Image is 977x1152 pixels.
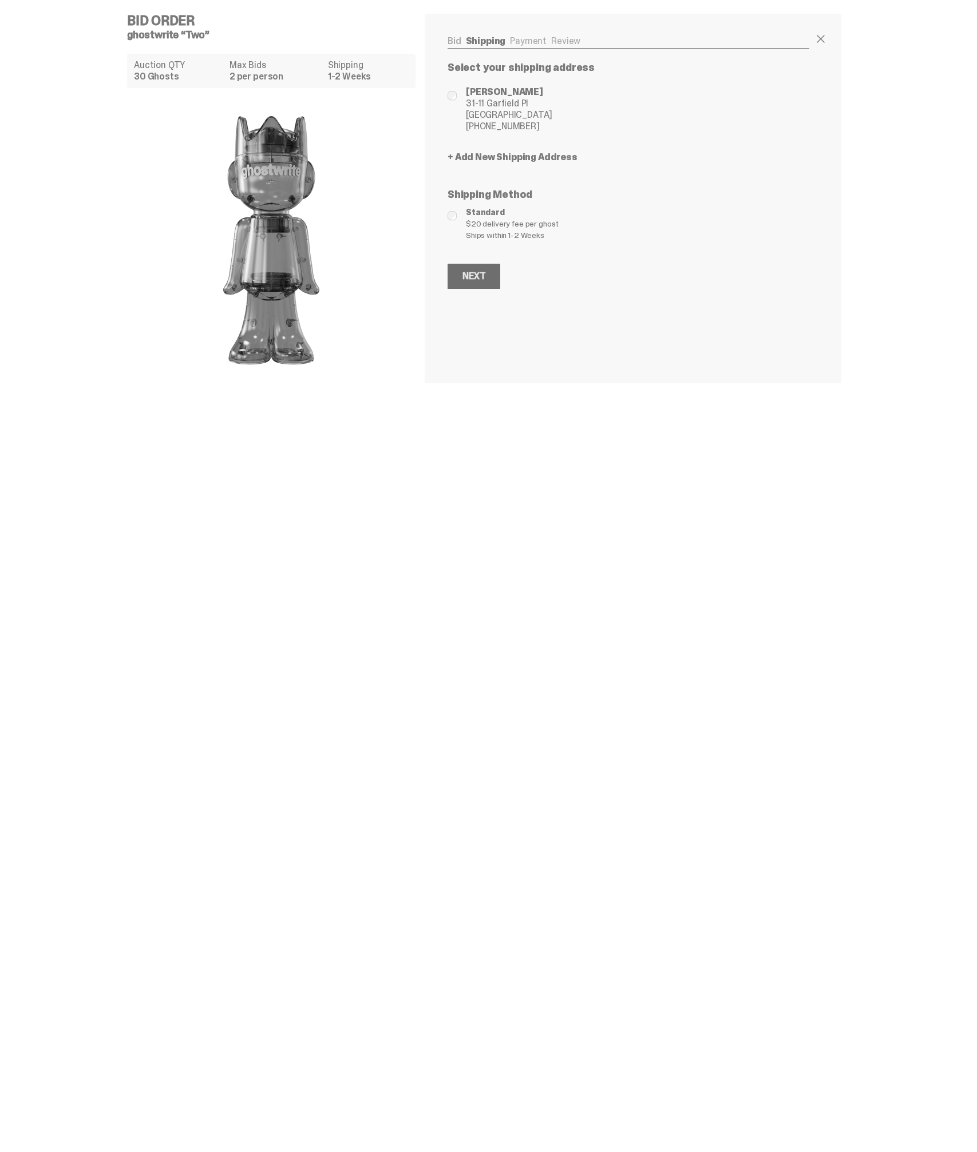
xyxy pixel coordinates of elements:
span: [PERSON_NAME] [466,86,552,98]
p: Shipping Method [448,189,809,200]
dd: 2 per person [230,72,321,81]
div: Next [462,272,485,281]
span: [PHONE_NUMBER] [466,121,552,132]
h5: ghostwrite “Two” [127,30,425,40]
span: [GEOGRAPHIC_DATA] [466,109,552,121]
img: product image [157,97,386,383]
dt: Max Bids [230,61,321,70]
a: + Add New Shipping Address [448,153,809,162]
button: Next [448,264,500,289]
span: Ships within 1-2 Weeks [466,229,809,241]
a: Bid [448,35,461,47]
dd: 1-2 Weeks [328,72,409,81]
a: Shipping [466,35,506,47]
p: Select your shipping address [448,62,809,73]
dd: 30 Ghosts [134,72,223,81]
dt: Auction QTY [134,61,223,70]
span: $20 delivery fee per ghost [466,218,809,229]
span: Standard [466,206,809,218]
h4: Bid Order [127,14,425,27]
span: 31-11 Garfield Pl [466,98,552,109]
a: Payment [510,35,547,47]
dt: Shipping [328,61,409,70]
